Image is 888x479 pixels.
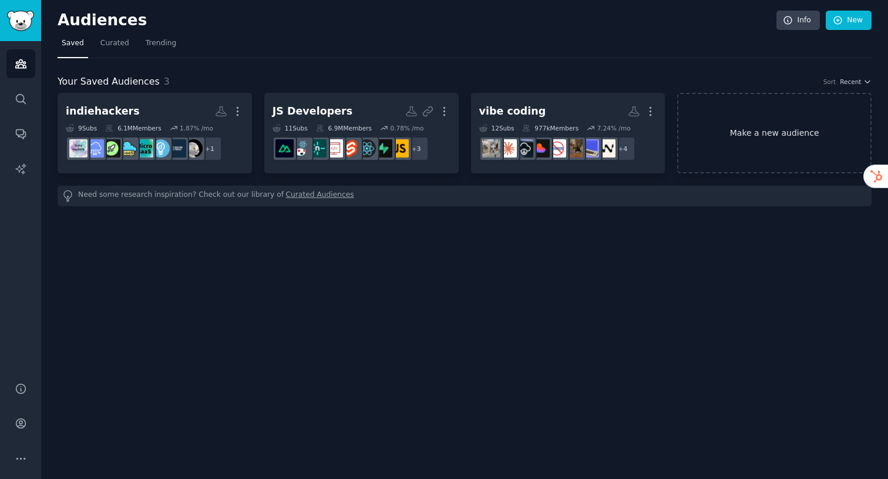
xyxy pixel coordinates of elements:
div: + 4 [611,136,635,161]
img: SaaS [86,139,104,158]
img: Indiehacker [102,139,120,158]
div: indiehackers [66,104,140,119]
h2: Audiences [58,11,776,30]
a: JS Developers11Subs6.9MMembers0.78% /mo+3javascriptSupabasereactsveltejswebdevNetlifyreactjsNuxt [264,93,459,173]
div: 977k Members [522,124,578,132]
img: VibeCodeCamp [581,139,599,158]
div: 6.1M Members [105,124,161,132]
img: reactjs [292,139,310,158]
img: lovable [532,139,550,158]
img: Entrepreneur [152,139,170,158]
div: + 3 [404,136,429,161]
img: nocode [548,139,566,158]
a: New [826,11,872,31]
img: javascript [391,139,409,158]
a: Saved [58,34,88,58]
img: react [358,139,376,158]
div: 12 Sub s [479,124,514,132]
a: indiehackers9Subs6.1MMembers1.87% /mo+1BootstrappedSaaSbuildinpublicEntrepreneurmicrosaasmicro_sa... [58,93,252,173]
img: windsurf [597,139,615,158]
span: Recent [840,78,861,86]
span: Your Saved Audiences [58,75,160,89]
img: ChatGPTCoding [482,139,500,158]
span: 3 [164,76,170,87]
img: micro_saas [119,139,137,158]
a: Trending [142,34,180,58]
img: Nuxt [275,139,294,158]
img: VibeCodeDevs [564,139,583,158]
a: Curated [96,34,133,58]
img: sveltejs [341,139,359,158]
span: Saved [62,38,84,49]
div: 6.9M Members [316,124,372,132]
div: 7.24 % /mo [597,124,631,132]
img: GummySearch logo [7,11,34,31]
img: Netlify [308,139,327,158]
div: 11 Sub s [273,124,308,132]
span: Trending [146,38,176,49]
img: VibeCodingSaaS [515,139,533,158]
div: 0.78 % /mo [391,124,424,132]
img: buildinpublic [168,139,186,158]
button: Recent [840,78,872,86]
div: Sort [823,78,836,86]
a: Make a new audience [677,93,872,173]
span: Curated [100,38,129,49]
div: + 1 [197,136,222,161]
div: JS Developers [273,104,352,119]
img: Supabase [374,139,392,158]
div: 1.87 % /mo [180,124,213,132]
img: BootstrappedSaaS [184,139,203,158]
img: microsaas [135,139,153,158]
div: vibe coding [479,104,546,119]
a: Curated Audiences [286,190,354,202]
div: 9 Sub s [66,124,97,132]
img: webdev [325,139,343,158]
a: Info [776,11,820,31]
div: Need some research inspiration? Check out our library of [58,186,872,206]
a: vibe coding12Subs977kMembers7.24% /mo+4windsurfVibeCodeCampVibeCodeDevsnocodelovableVibeCodingSaa... [471,93,665,173]
img: ClaudeAI [499,139,517,158]
img: indiehackers [69,139,88,158]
